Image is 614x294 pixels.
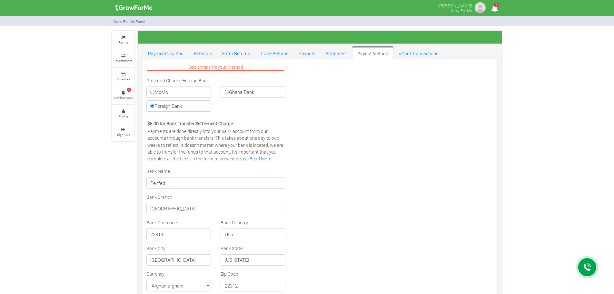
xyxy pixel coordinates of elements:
[117,77,130,81] small: Finances
[221,86,285,98] label: Ghana Bank
[146,194,172,200] label: Bank Branch
[393,46,443,59] a: VCard Transactions
[146,168,170,175] label: Bank Name
[143,46,189,59] a: Payments by You
[127,88,131,92] span: 6
[150,104,154,108] input: Foreign Bank
[146,245,165,252] label: Bank City
[189,46,217,59] a: Referrals
[112,49,134,67] a: Investments
[142,77,290,114] div: Foreign Bank
[118,40,128,45] small: Farms
[438,1,472,9] p: [PERSON_NAME]
[112,68,134,86] a: Finances
[221,270,238,277] label: Zip Code
[451,8,472,13] small: Grow For Me
[112,86,134,104] a: 6 Notifications
[113,1,155,14] img: growforme image
[352,46,393,59] a: Payout Method
[114,58,132,63] small: Investments
[494,3,499,7] span: 6
[217,46,255,59] a: Farm Returns
[146,270,164,277] label: Currency
[250,156,271,162] a: Read More
[255,46,293,59] a: Trade Returns
[488,6,501,12] a: 6
[119,114,128,118] small: Profile
[221,219,248,226] label: Bank Country
[114,19,145,24] small: Grow For Me Panel
[146,77,183,84] label: Preferred Channel
[147,64,284,71] p: Settlement/Payout Method
[112,31,134,49] a: Farms
[221,245,243,252] label: Bank State
[146,86,211,98] label: MoMo
[293,46,321,59] a: Payouts
[147,128,284,162] p: Payments are done directly into your bank account from our accounts through bank transfers. This ...
[225,90,229,94] input: Ghana Bank
[114,96,133,100] small: Notifications
[474,1,487,14] img: growforme image
[150,90,154,94] input: MoMo
[112,123,134,141] a: Sign Out
[321,46,352,59] a: Statement
[146,100,211,112] label: Foreign Bank
[146,219,177,226] label: Bank Postcode
[147,120,233,127] b: $5.00 for Bank Transfer Settlement Charge
[117,132,130,137] small: Sign Out
[488,1,501,16] i: Notifications
[112,105,134,123] a: Profile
